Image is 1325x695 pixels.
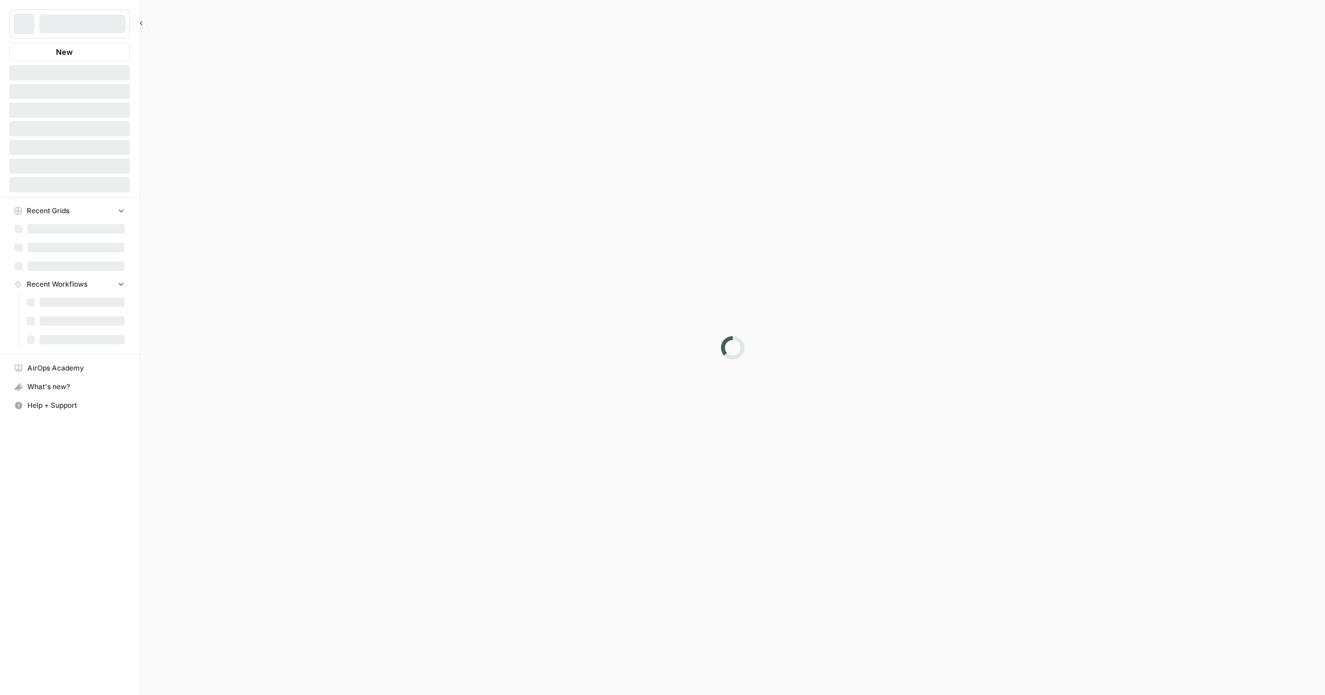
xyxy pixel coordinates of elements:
[9,359,130,378] a: AirOps Academy
[27,279,87,290] span: Recent Workflows
[9,43,130,61] button: New
[9,276,130,293] button: Recent Workflows
[9,378,130,396] button: What's new?
[27,400,125,411] span: Help + Support
[27,206,69,216] span: Recent Grids
[56,46,73,58] span: New
[10,378,129,396] div: What's new?
[27,363,125,373] span: AirOps Academy
[9,202,130,220] button: Recent Grids
[9,396,130,415] button: Help + Support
